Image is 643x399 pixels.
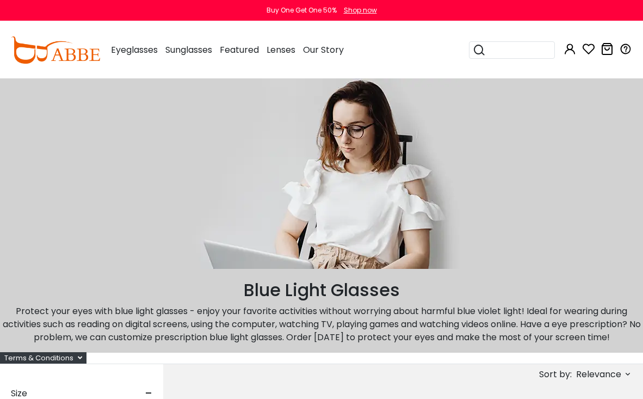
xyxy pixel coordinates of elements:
span: Sunglasses [165,44,212,56]
a: Shop now [338,5,377,15]
img: abbeglasses.com [11,36,100,64]
span: Sort by: [539,368,572,380]
span: Our Story [303,44,344,56]
span: Eyeglasses [111,44,158,56]
span: Lenses [267,44,295,56]
span: Relevance [576,365,621,384]
img: Blue Light Glasses [183,78,460,269]
span: Featured [220,44,259,56]
div: Shop now [344,5,377,15]
div: Buy One Get One 50% [267,5,337,15]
